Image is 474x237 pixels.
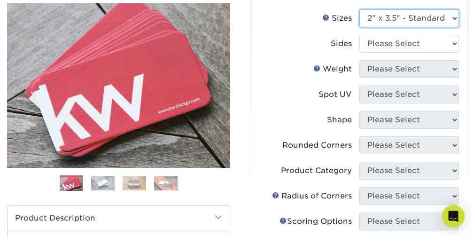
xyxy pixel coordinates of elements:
div: Scoring Options [280,216,352,227]
div: Spot UV [319,89,352,100]
div: Sizes [322,13,352,24]
img: Business Cards 02 [91,176,115,190]
div: Product Category [281,165,352,176]
img: Business Cards 04 [154,176,178,190]
div: Shape [327,114,352,126]
div: Weight [313,63,352,75]
div: Sides [331,38,352,49]
h2: Product Description [8,206,230,230]
div: Rounded Corners [282,140,352,151]
img: Business Cards 03 [123,176,146,190]
div: Open Intercom Messenger [442,205,465,228]
img: Business Cards 01 [60,172,83,196]
div: Radius of Corners [272,190,352,202]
